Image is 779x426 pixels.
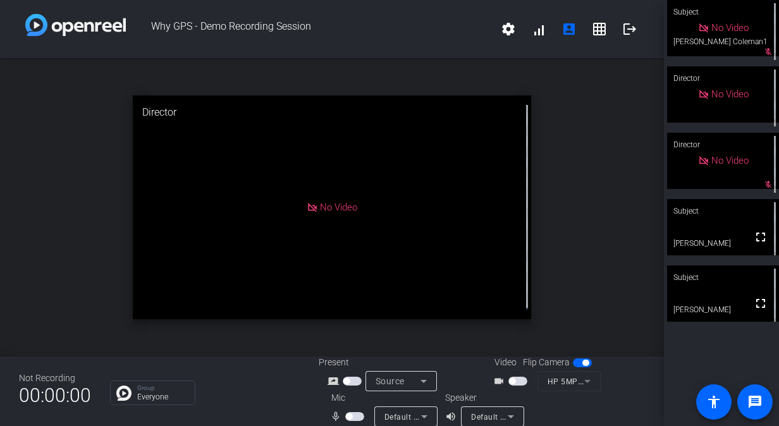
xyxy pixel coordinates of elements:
div: Not Recording [19,372,91,385]
mat-icon: mic_none [330,409,345,424]
mat-icon: fullscreen [753,296,768,311]
div: Director [667,133,779,157]
mat-icon: logout [622,21,637,37]
div: Director [667,66,779,90]
img: white-gradient.svg [25,14,126,36]
span: No Video [711,22,749,33]
div: Present [319,356,445,369]
div: Speaker [445,391,521,405]
img: Chat Icon [116,386,132,401]
span: No Video [711,155,749,166]
span: Video [494,356,517,369]
div: Subject [667,265,779,289]
span: Source [376,376,405,386]
mat-icon: settings [501,21,516,37]
span: Default - Microphone Array (2- Intel® Smart Sound Technology for Digital Microphones) [384,411,708,422]
mat-icon: message [747,394,763,410]
div: Subject [667,199,779,223]
mat-icon: fullscreen [753,229,768,245]
mat-icon: grid_on [592,21,607,37]
span: No Video [711,88,749,100]
div: Director [133,95,531,130]
span: Default - Speakers (2- Realtek(R) Audio) [471,411,616,422]
mat-icon: volume_up [445,409,460,424]
div: Mic [319,391,445,405]
span: No Video [320,202,357,213]
p: Everyone [137,393,188,401]
mat-icon: screen_share_outline [328,374,343,389]
span: Why GPS - Demo Recording Session [126,14,493,44]
span: 00:00:00 [19,380,91,411]
span: Flip Camera [523,356,570,369]
mat-icon: account_box [561,21,577,37]
mat-icon: accessibility [706,394,721,410]
mat-icon: videocam_outline [493,374,508,389]
p: Group [137,385,188,391]
button: signal_cellular_alt [524,14,554,44]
